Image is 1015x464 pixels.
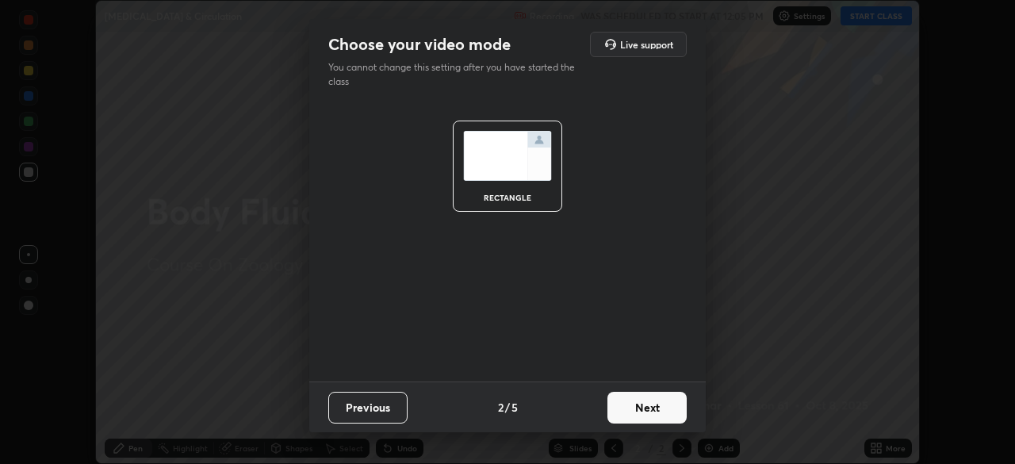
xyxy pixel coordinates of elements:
[328,60,585,89] p: You cannot change this setting after you have started the class
[498,399,504,416] h4: 2
[620,40,673,49] h5: Live support
[505,399,510,416] h4: /
[511,399,518,416] h4: 5
[476,194,539,201] div: rectangle
[607,392,687,424] button: Next
[328,34,511,55] h2: Choose your video mode
[463,131,552,181] img: normalScreenIcon.ae25ed63.svg
[328,392,408,424] button: Previous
